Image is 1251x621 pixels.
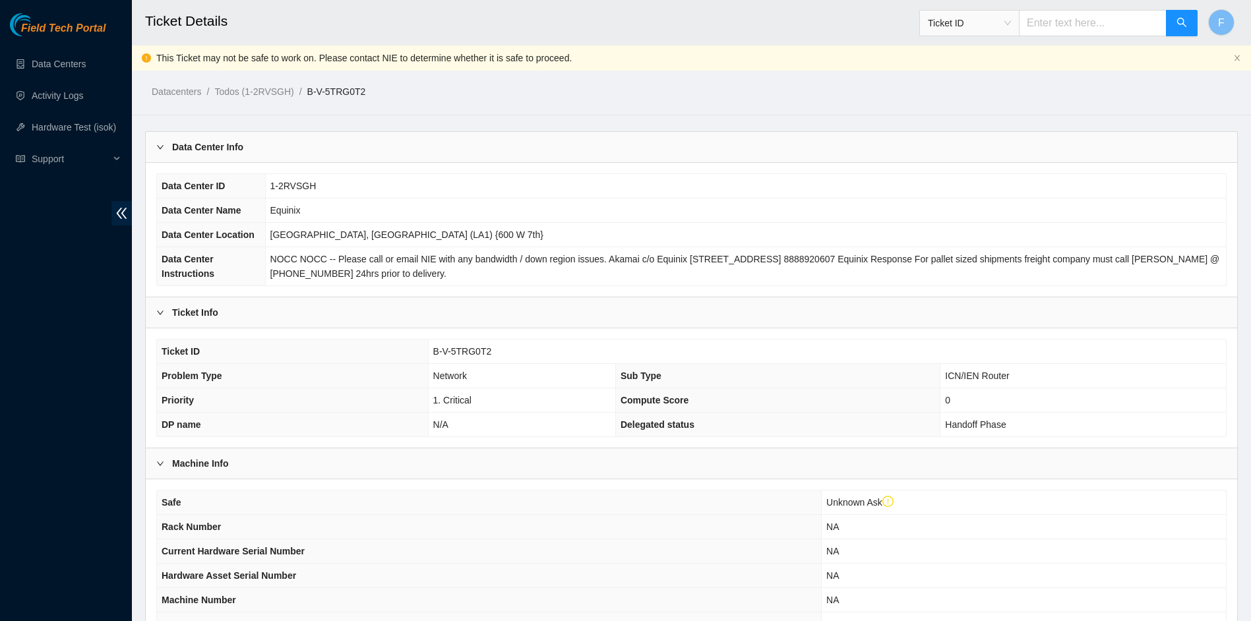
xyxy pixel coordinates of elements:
input: Enter text here... [1019,10,1167,36]
span: right [156,309,164,316]
span: 1. Critical [433,395,472,405]
b: Data Center Info [172,140,243,154]
b: Machine Info [172,456,229,471]
span: Equinix [270,205,301,216]
span: Hardware Asset Serial Number [162,570,296,581]
span: NA [826,546,839,556]
span: Data Center Location [162,229,255,240]
span: / [206,86,209,97]
span: Compute Score [621,395,688,405]
span: DP name [162,419,201,430]
span: Priority [162,395,194,405]
a: B-V-5TRG0T2 [307,86,366,97]
span: search [1176,17,1187,30]
button: F [1208,9,1235,36]
span: NOCC NOCC -- Please call or email NIE with any bandwidth / down region issues. Akamai c/o Equinix... [270,254,1220,279]
span: NA [826,521,839,532]
img: Akamai Technologies [10,13,67,36]
span: Data Center Instructions [162,254,214,279]
span: B-V-5TRG0T2 [433,346,492,357]
span: 1-2RVSGH [270,181,317,191]
span: Current Hardware Serial Number [162,546,305,556]
span: Safe [162,497,181,508]
span: 0 [945,395,950,405]
span: right [156,143,164,151]
span: NA [826,570,839,581]
span: Ticket ID [162,346,200,357]
button: close [1233,54,1241,63]
a: Datacenters [152,86,201,97]
span: / [299,86,302,97]
button: search [1166,10,1198,36]
span: Unknown Ask [826,497,894,508]
span: read [16,154,25,163]
span: Data Center ID [162,181,225,191]
div: Data Center Info [146,132,1237,162]
span: Field Tech Portal [21,22,106,35]
span: NA [826,595,839,605]
a: Hardware Test (isok) [32,122,116,133]
span: Network [433,370,467,381]
span: double-left [111,201,132,225]
span: N/A [433,419,448,430]
a: Akamai TechnologiesField Tech Portal [10,24,106,41]
span: close [1233,54,1241,62]
span: exclamation-circle [882,496,894,508]
span: right [156,459,164,467]
span: Delegated status [621,419,694,430]
span: Handoff Phase [945,419,1006,430]
span: Ticket ID [928,13,1011,33]
div: Ticket Info [146,297,1237,328]
a: Todos (1-2RVSGH) [214,86,293,97]
span: Machine Number [162,595,236,605]
span: F [1218,15,1225,31]
span: [GEOGRAPHIC_DATA], [GEOGRAPHIC_DATA] (LA1) {600 W 7th} [270,229,543,240]
span: Data Center Name [162,205,241,216]
span: Support [32,146,109,172]
div: Machine Info [146,448,1237,479]
b: Ticket Info [172,305,218,320]
span: ICN/IEN Router [945,370,1009,381]
span: Problem Type [162,370,222,381]
span: Sub Type [621,370,661,381]
a: Activity Logs [32,90,84,101]
a: Data Centers [32,59,86,69]
span: Rack Number [162,521,221,532]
